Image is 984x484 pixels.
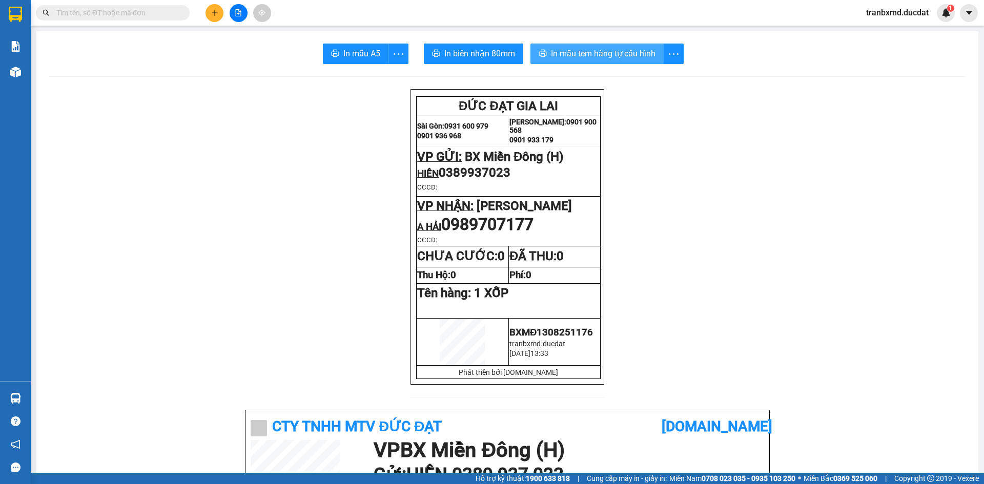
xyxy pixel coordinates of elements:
[804,473,877,484] span: Miền Bắc
[235,9,242,16] span: file-add
[439,165,510,180] span: 0389937023
[417,286,508,300] span: Tên hàng:
[374,440,759,460] h1: VP BX Miền Đông (H)
[526,269,531,281] span: 0
[441,215,534,234] span: 0989707177
[432,49,440,59] span: printer
[417,168,439,179] span: HIỀN
[947,5,954,12] sup: 1
[417,269,456,281] strong: Thu Hộ:
[578,473,579,484] span: |
[444,47,515,60] span: In biên nhận 80mm
[11,416,20,426] span: question-circle
[702,474,795,482] strong: 0708 023 035 - 0935 103 250
[10,41,21,52] img: solution-icon
[71,69,78,76] span: environment
[509,340,565,348] span: tranbxmd.ducdat
[941,8,951,17] img: icon-new-feature
[253,4,271,22] button: aim
[477,199,572,213] span: [PERSON_NAME]
[526,474,570,482] strong: 1900 633 818
[663,44,684,64] button: more
[258,9,265,16] span: aim
[5,55,71,78] li: VP BX Miền Đông (H)
[417,183,437,191] span: CCCD:
[459,99,558,113] span: ĐỨC ĐẠT GIA LAI
[9,7,22,22] img: logo-vxr
[417,150,462,164] span: VP GỬI:
[56,7,177,18] input: Tìm tên, số ĐT hoặc mã đơn
[509,118,566,126] strong: [PERSON_NAME]:
[474,286,508,300] span: 1 XỐP
[509,349,530,357] span: [DATE]
[10,393,21,404] img: warehouse-icon
[530,44,664,64] button: printerIn mẫu tem hàng tự cấu hình
[509,249,564,263] strong: ĐÃ THU:
[388,48,408,60] span: more
[664,48,683,60] span: more
[388,44,408,64] button: more
[331,49,339,59] span: printer
[551,47,655,60] span: In mẫu tem hàng tự cấu hình
[417,366,601,379] td: Phát triển bởi [DOMAIN_NAME]
[323,44,388,64] button: printerIn mẫu A5
[885,473,887,484] span: |
[11,462,20,472] span: message
[960,4,978,22] button: caret-down
[450,269,456,281] span: 0
[10,67,21,77] img: warehouse-icon
[5,5,149,44] li: CTy TNHH MTV ĐỨC ĐẠT
[539,49,547,59] span: printer
[833,474,877,482] strong: 0369 525 060
[557,249,564,263] span: 0
[71,55,136,67] li: VP [PERSON_NAME]
[206,4,223,22] button: plus
[417,249,505,263] strong: CHƯA CƯỚC:
[211,9,218,16] span: plus
[465,150,563,164] span: BX Miền Đông (H)
[272,418,442,435] b: CTy TNHH MTV ĐỨC ĐẠT
[343,47,380,60] span: In mẫu A5
[927,475,934,482] span: copyright
[417,122,444,130] strong: Sài Gòn:
[417,236,437,244] span: CCCD:
[949,5,952,12] span: 1
[230,4,248,22] button: file-add
[11,439,20,449] span: notification
[509,136,553,144] strong: 0901 933 179
[965,8,974,17] span: caret-down
[509,327,593,338] span: BXMĐ1308251176
[509,118,597,134] strong: 0901 900 568
[417,221,441,233] span: A HẢI
[43,9,50,16] span: search
[509,269,531,281] strong: Phí:
[669,473,795,484] span: Miền Nam
[476,473,570,484] span: Hỗ trợ kỹ thuật:
[444,122,488,130] strong: 0931 600 979
[662,418,772,435] b: [DOMAIN_NAME]
[530,349,548,357] span: 13:33
[424,44,523,64] button: printerIn biên nhận 80mm
[498,249,505,263] span: 0
[417,132,461,140] strong: 0901 936 968
[417,199,474,213] span: VP NHẬN:
[587,473,667,484] span: Cung cấp máy in - giấy in:
[858,6,937,19] span: tranbxmd.ducdat
[798,476,801,480] span: ⚪️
